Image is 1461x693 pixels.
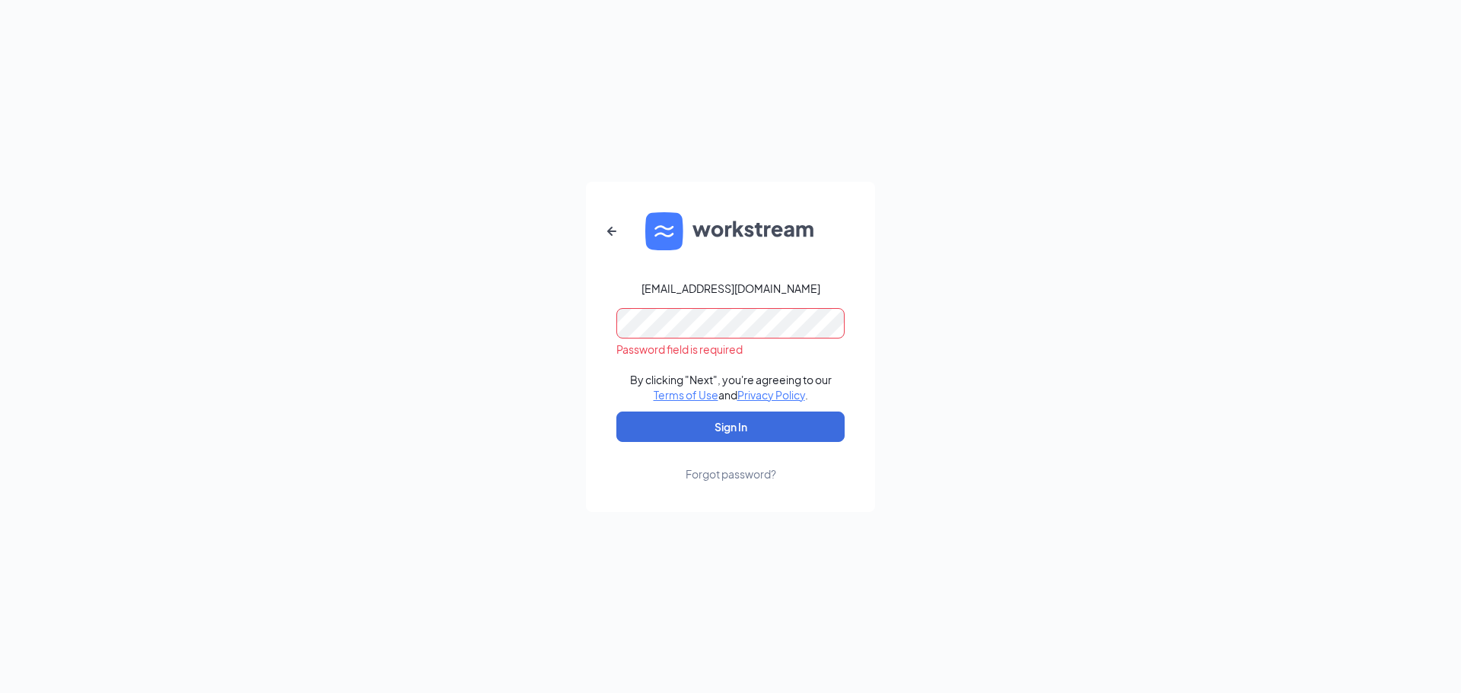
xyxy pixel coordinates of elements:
[645,212,816,250] img: WS logo and Workstream text
[737,388,805,402] a: Privacy Policy
[603,222,621,240] svg: ArrowLeftNew
[630,372,832,402] div: By clicking "Next", you're agreeing to our and .
[594,213,630,250] button: ArrowLeftNew
[616,412,845,442] button: Sign In
[654,388,718,402] a: Terms of Use
[641,281,820,296] div: [EMAIL_ADDRESS][DOMAIN_NAME]
[686,466,776,482] div: Forgot password?
[616,342,845,357] div: Password field is required
[686,442,776,482] a: Forgot password?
